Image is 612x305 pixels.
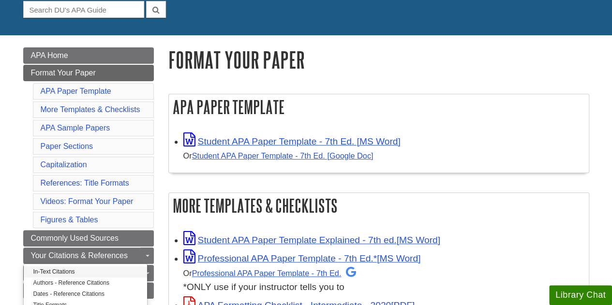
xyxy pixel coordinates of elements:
a: Commonly Used Sources [23,230,154,247]
h2: APA Paper Template [169,94,589,120]
div: Guide Page Menu [23,47,154,299]
a: Authors - Reference Citations [24,277,147,289]
a: APA Sample Papers [41,124,110,132]
span: Your Citations & References [31,251,128,260]
h1: Format Your Paper [168,47,589,72]
h2: More Templates & Checklists [169,193,589,218]
a: Your Citations & References [23,247,154,264]
div: *ONLY use if your instructor tells you to [183,266,584,294]
a: Link opens in new window [183,235,440,245]
a: Format Your Paper [23,65,154,81]
a: APA Paper Template [41,87,111,95]
span: Commonly Used Sources [31,234,119,242]
span: APA Home [31,51,68,59]
a: References: Title Formats [41,179,129,187]
a: In-Text Citations [24,266,147,277]
a: Student APA Paper Template - 7th Ed. [Google Doc] [192,151,373,160]
a: APA Home [23,47,154,64]
span: Format Your Paper [31,69,96,77]
small: Or [183,151,373,160]
a: Link opens in new window [183,253,421,263]
input: Search DU's APA Guide [23,1,144,18]
a: More Templates & Checklists [41,105,140,114]
a: Link opens in new window [183,136,401,146]
a: Paper Sections [41,142,93,150]
button: Library Chat [549,285,612,305]
a: Videos: Format Your Paper [41,197,134,205]
small: Or [183,269,357,277]
a: Capitalization [41,160,87,169]
a: Professional APA Paper Template - 7th Ed. [192,269,357,277]
a: Dates - Reference Citations [24,289,147,300]
a: Figures & Tables [41,216,98,224]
